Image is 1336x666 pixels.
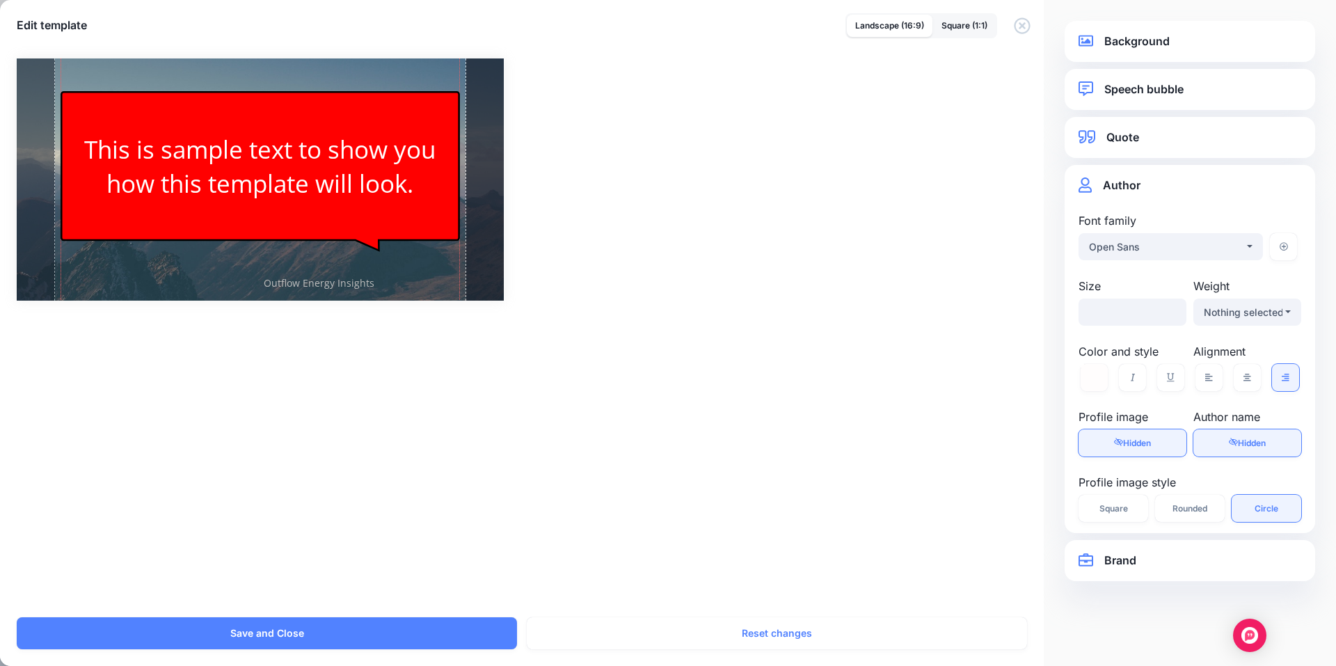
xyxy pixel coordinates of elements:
a: Visibility [1079,429,1186,457]
span: Hidden [1123,438,1151,448]
a: Landscape (16:9) [847,15,932,37]
a: Quote [1079,128,1301,147]
span: Hidden [1238,438,1266,448]
div: Open Intercom Messenger [1233,619,1266,652]
a: Author [1079,176,1301,195]
label: Author name [1193,409,1301,425]
button: Nothing selected [1193,299,1301,326]
label: Profile image style [1079,474,1301,491]
a: Square (1:1) [933,15,996,37]
span: Rounded [1172,505,1207,513]
button: Reset changes [527,617,1027,649]
div: Nothing selected [1204,304,1282,321]
span: Outflow Energy Insights [264,274,374,292]
button: Save and Close [17,617,517,649]
label: Font family [1079,212,1263,229]
span: Circle [1255,505,1278,513]
a: Background [1079,32,1301,51]
h5: Edit template [17,17,87,33]
label: Size [1079,278,1186,294]
label: Profile image [1079,409,1186,425]
label: Weight [1193,278,1301,294]
a: Visibility [1193,429,1301,457]
a: Brand [1079,551,1301,570]
button: Open Sans [1079,233,1263,260]
label: Color and style [1079,343,1186,360]
div: Open Sans [1089,239,1244,255]
div: This is sample text to show you how this template will look. [79,132,440,200]
span: Square [1099,505,1128,513]
label: Alignment [1193,343,1301,360]
a: Speech bubble [1079,80,1301,99]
